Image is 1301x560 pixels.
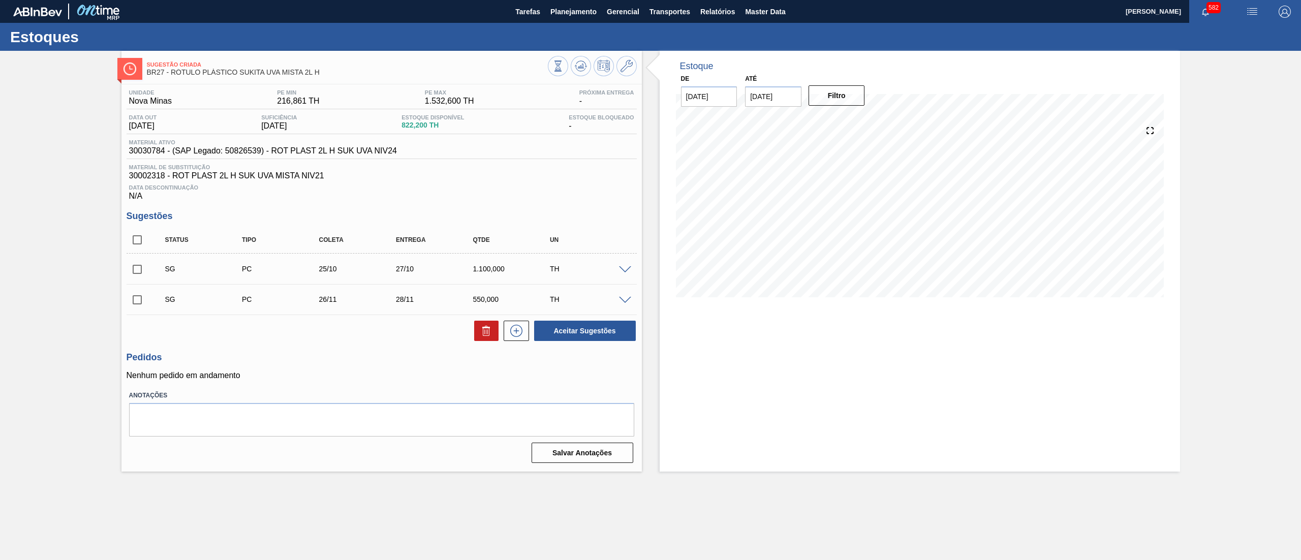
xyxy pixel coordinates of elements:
span: Material de Substituição [129,164,634,170]
div: 1.100,000 [470,265,558,273]
div: Pedido de Compra [239,265,327,273]
div: TH [547,265,635,273]
span: Suficiência [261,114,297,120]
span: [DATE] [261,121,297,131]
div: UN [547,236,635,243]
div: Excluir Sugestões [469,321,499,341]
div: Sugestão Criada [163,295,251,303]
button: Filtro [809,85,865,106]
div: Estoque [680,61,714,72]
span: Master Data [745,6,785,18]
span: Transportes [649,6,690,18]
span: Estoque Bloqueado [569,114,634,120]
span: BR27 - RÓTULO PLÁSTICO SUKITA UVA MISTA 2L H [147,69,548,76]
h3: Pedidos [127,352,637,363]
input: dd/mm/yyyy [681,86,737,107]
input: dd/mm/yyyy [745,86,801,107]
div: Qtde [470,236,558,243]
div: - [566,114,636,131]
span: PE MIN [277,89,319,96]
img: Ícone [123,63,136,75]
h1: Estoques [10,31,191,43]
span: Material ativo [129,139,397,145]
div: Pedido de Compra [239,295,327,303]
span: Estoque Disponível [401,114,464,120]
span: Relatórios [700,6,735,18]
span: Sugestão Criada [147,61,548,68]
span: [DATE] [129,121,157,131]
h3: Sugestões [127,211,637,222]
span: Unidade [129,89,172,96]
span: 1.532,600 TH [425,97,474,106]
div: 28/11/2025 [393,295,481,303]
img: TNhmsLtSVTkK8tSr43FrP2fwEKptu5GPRR3wAAAABJRU5ErkJggg== [13,7,62,16]
span: 30002318 - ROT PLAST 2L H SUK UVA MISTA NIV21 [129,171,634,180]
div: Coleta [316,236,404,243]
span: Gerencial [607,6,639,18]
div: Nova sugestão [499,321,529,341]
button: Atualizar Gráfico [571,56,591,76]
button: Visão Geral dos Estoques [548,56,568,76]
div: Aceitar Sugestões [529,320,637,342]
span: 822,200 TH [401,121,464,129]
div: TH [547,295,635,303]
span: Nova Minas [129,97,172,106]
span: Data out [129,114,157,120]
span: 582 [1206,2,1221,13]
div: Status [163,236,251,243]
div: N/A [127,180,637,201]
span: 30030784 - (SAP Legado: 50826539) - ROT PLAST 2L H SUK UVA NIV24 [129,146,397,155]
button: Notificações [1189,5,1222,19]
button: Aceitar Sugestões [534,321,636,341]
img: Logout [1279,6,1291,18]
span: 216,861 TH [277,97,319,106]
span: Data Descontinuação [129,184,634,191]
div: 26/11/2025 [316,295,404,303]
span: Tarefas [515,6,540,18]
span: PE MAX [425,89,474,96]
div: 27/10/2025 [393,265,481,273]
div: Tipo [239,236,327,243]
img: userActions [1246,6,1258,18]
div: Entrega [393,236,481,243]
div: 550,000 [470,295,558,303]
p: Nenhum pedido em andamento [127,371,637,380]
button: Programar Estoque [594,56,614,76]
span: Planejamento [550,6,597,18]
button: Ir ao Master Data / Geral [616,56,637,76]
label: Anotações [129,388,634,403]
label: De [681,75,690,82]
div: - [577,89,637,106]
span: Próxima Entrega [579,89,634,96]
div: 25/10/2025 [316,265,404,273]
div: Sugestão Criada [163,265,251,273]
button: Salvar Anotações [532,443,633,463]
label: Até [745,75,757,82]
